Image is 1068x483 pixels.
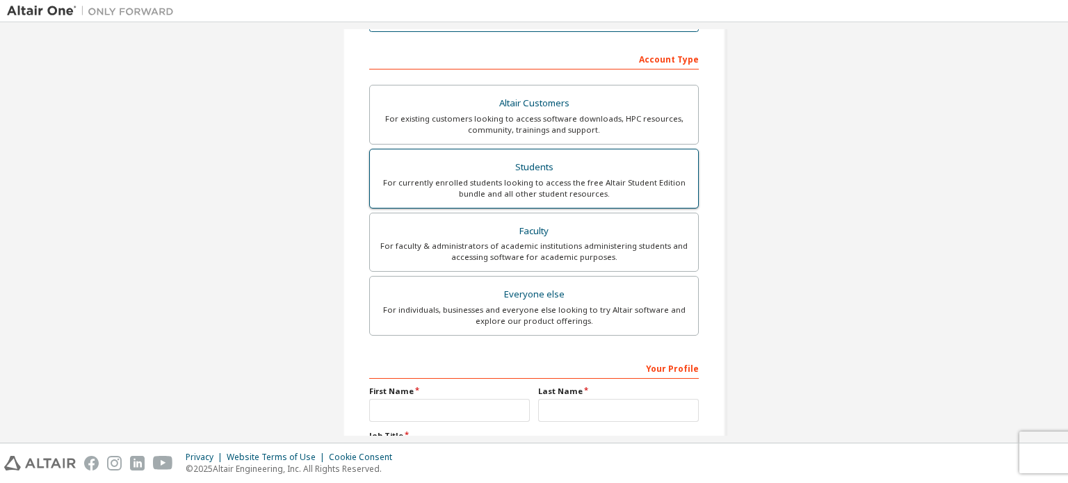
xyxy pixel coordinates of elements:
[329,452,400,463] div: Cookie Consent
[107,456,122,470] img: instagram.svg
[378,222,690,241] div: Faculty
[227,452,329,463] div: Website Terms of Use
[369,47,699,69] div: Account Type
[378,158,690,177] div: Students
[378,177,690,199] div: For currently enrolled students looking to access the free Altair Student Edition bundle and all ...
[186,463,400,475] p: © 2025 Altair Engineering, Inc. All Rights Reserved.
[369,386,530,397] label: First Name
[369,357,699,379] div: Your Profile
[369,430,699,441] label: Job Title
[7,4,181,18] img: Altair One
[378,94,690,113] div: Altair Customers
[153,456,173,470] img: youtube.svg
[378,304,690,327] div: For individuals, businesses and everyone else looking to try Altair software and explore our prod...
[538,386,699,397] label: Last Name
[186,452,227,463] div: Privacy
[4,456,76,470] img: altair_logo.svg
[84,456,99,470] img: facebook.svg
[378,240,690,263] div: For faculty & administrators of academic institutions administering students and accessing softwa...
[378,113,690,136] div: For existing customers looking to access software downloads, HPC resources, community, trainings ...
[130,456,145,470] img: linkedin.svg
[378,285,690,304] div: Everyone else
